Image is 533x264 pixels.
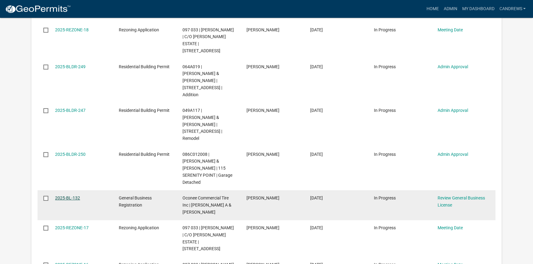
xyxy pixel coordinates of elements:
[119,152,170,157] span: Residential Building Permit
[438,195,485,207] a: Review General Business License
[246,64,279,69] span: Greg Gober
[310,27,323,32] span: 08/21/2025
[55,225,89,230] a: 2025-REZONE-17
[182,108,222,141] span: 049A117 | HARRIS ROBERT & FELICIA SMITH | 291 LOBLOLLY DR | Remodel
[374,152,396,157] span: In Progress
[246,225,279,230] span: Ross Mundy
[310,225,323,230] span: 08/07/2025
[438,27,463,32] a: Meeting Date
[182,64,222,97] span: 064A019 | JEWERS JOHN & LISA | 119 REIDS RD | Addition
[246,195,279,200] span: Jack Pettit
[182,27,234,53] span: 097 033 | SHARP TEMPY | C/O IRENE SHARP ESTATE | 820 HARMONY RD
[310,64,323,69] span: 08/20/2025
[374,108,396,113] span: In Progress
[55,108,86,113] a: 2025-BLDR-247
[55,27,89,32] a: 2025-REZONE-18
[246,27,279,32] span: Ross Mundy
[310,108,323,113] span: 08/19/2025
[119,64,170,69] span: Residential Building Permit
[438,152,468,157] a: Admin Approval
[55,195,80,200] a: 2025-BL-132
[459,3,497,15] a: My Dashboard
[119,195,152,207] span: General Business Registration
[438,64,468,69] a: Admin Approval
[374,195,396,200] span: In Progress
[438,225,463,230] a: Meeting Date
[55,64,86,69] a: 2025-BLDR-249
[119,225,159,230] span: Rezoning Application
[438,108,468,113] a: Admin Approval
[246,108,279,113] span: Robert Harris
[374,27,396,32] span: In Progress
[119,27,159,32] span: Rezoning Application
[182,225,234,251] span: 097 033 | SHARP TEMPY | C/O IRENE SHARP ESTATE | 820 HARMONY RD
[119,108,170,113] span: Residential Building Permit
[182,152,232,185] span: 086C012008 | TAYLOR BOBBY & CYNTHIA | 115 SERENITY POINT | Garage Detached
[310,195,323,200] span: 08/14/2025
[182,195,231,215] span: Oconee Commercial Tire Inc | PETTIT JACK A & KRISTIE S
[441,3,459,15] a: Admin
[246,152,279,157] span: Stephen Kitchen
[310,152,323,157] span: 08/17/2025
[374,64,396,69] span: In Progress
[374,225,396,230] span: In Progress
[497,3,528,15] a: candrews
[55,152,86,157] a: 2025-BLDR-250
[424,3,441,15] a: Home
